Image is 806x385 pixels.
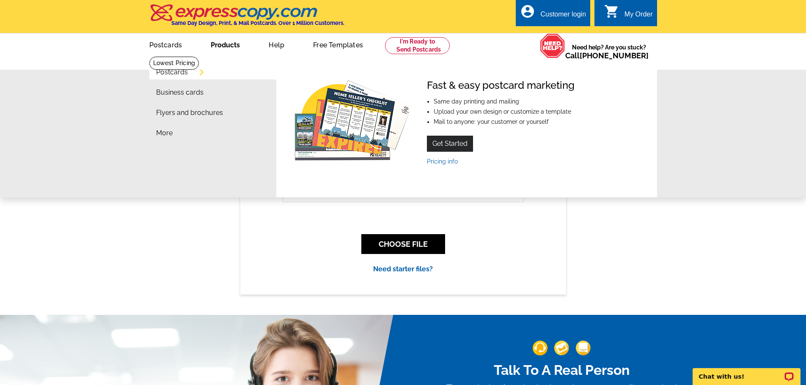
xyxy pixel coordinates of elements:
[434,109,575,115] li: Upload your own design or customize a template
[434,98,575,104] li: Same day printing and mailing
[292,79,413,164] img: Fast & easy postcard marketing
[156,130,173,137] a: More
[446,362,678,378] h2: Talk To A Real Person
[565,43,653,60] span: Need help? Are you stuck?
[540,33,565,58] img: help
[171,20,344,26] h4: Same Day Design, Print, & Mail Postcards. Over 1 Million Customers.
[520,4,535,19] i: account_circle
[604,9,653,20] a: shopping_cart My Order
[361,234,445,254] button: CHOOSE FILE
[533,341,547,355] img: support-img-1.png
[373,265,433,273] a: Need starter files?
[565,51,649,60] span: Call
[554,341,569,355] img: support-img-2.png
[624,11,653,22] div: My Order
[434,119,575,125] li: Mail to anyone: your customer or yourself
[576,341,591,355] img: support-img-3_1.png
[136,34,196,54] a: Postcards
[300,34,377,54] a: Free Templates
[604,4,619,19] i: shopping_cart
[520,9,586,20] a: account_circle Customer login
[580,51,649,60] a: [PHONE_NUMBER]
[197,34,253,54] a: Products
[540,11,586,22] div: Customer login
[156,109,223,116] a: Flyers and brochures
[156,69,188,76] a: Postcards
[427,79,575,92] h4: Fast & easy postcard marketing
[149,10,344,26] a: Same Day Design, Print, & Mail Postcards. Over 1 Million Customers.
[156,89,204,96] a: Business cards
[427,158,458,165] a: Pricing info
[255,34,298,54] a: Help
[427,136,473,152] a: Get Started
[687,358,806,385] iframe: LiveChat chat widget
